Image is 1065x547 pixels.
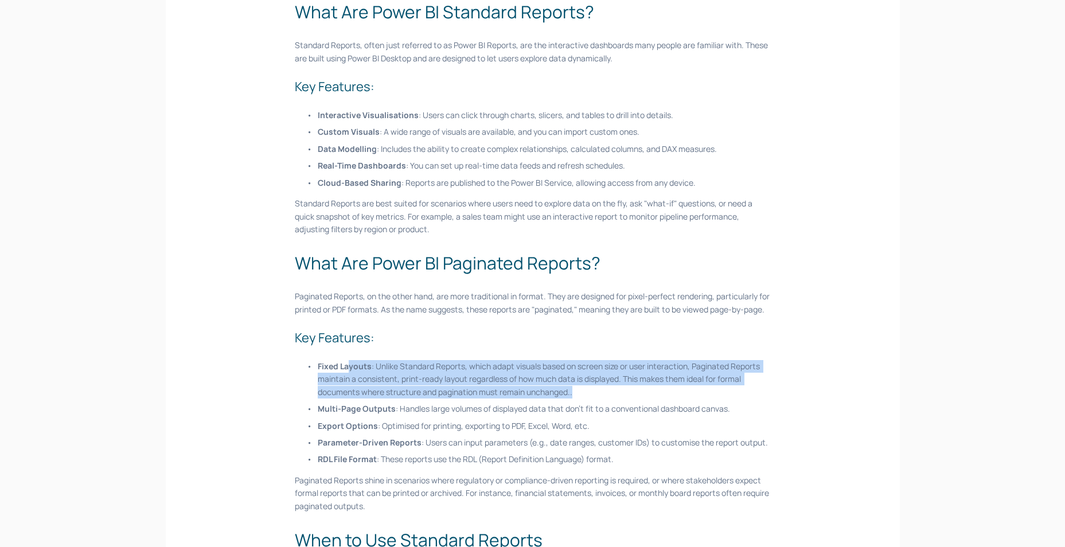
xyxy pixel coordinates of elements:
h3: Key Features: [295,329,770,347]
strong: RDL File Format [318,454,377,464]
h3: Key Features: [295,77,770,96]
p: : You can set up real-time data feeds and refresh schedules. [318,159,770,172]
strong: Multi-Page Outputs [318,403,396,414]
p: Standard Reports, often just referred to as Power BI Reports, are the interactive dashboards many... [295,39,770,65]
p: : A wide range of visuals are available, and you can import custom ones. [318,126,770,138]
p: : Users can input parameters (e.g., date ranges, customer IDs) to customise the report output. [318,436,770,449]
p: : These reports use the RDL (Report Definition Language) format. [318,453,770,466]
strong: Custom Visuals [318,126,380,137]
strong: Cloud-Based Sharing [318,177,401,188]
p: Paginated Reports shine in scenarios where regulatory or compliance-driven reporting is required,... [295,474,770,513]
p: : Users can click through charts, slicers, and tables to drill into details. [318,109,770,122]
p: : Optimised for printing, exporting to PDF, Excel, Word, etc. [318,420,770,432]
strong: Fixed Layouts [318,361,372,372]
p: : Unlike Standard Reports, which adapt visuals based on screen size or user interaction, Paginate... [318,360,770,398]
strong: Real-Time Dashboards [318,160,406,171]
p: Standard Reports are best suited for scenarios where users need to explore data on the fly, ask "... [295,197,770,236]
strong: Interactive Visualisations [318,110,419,120]
h2: What Are Power BI Paginated Reports? [295,250,770,276]
strong: Data Modelling [318,143,377,154]
p: : Includes the ability to create complex relationships, calculated columns, and DAX measures. [318,143,770,155]
strong: Export Options [318,420,378,431]
strong: Parameter-Driven Reports [318,437,422,448]
p: : Handles large volumes of displayed data that don’t fit to a conventional dashboard canvas. [318,403,770,415]
p: : Reports are published to the Power BI Service, allowing access from any device. [318,177,770,189]
p: Paginated Reports, on the other hand, are more traditional in format. They are designed for pixel... [295,290,770,316]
